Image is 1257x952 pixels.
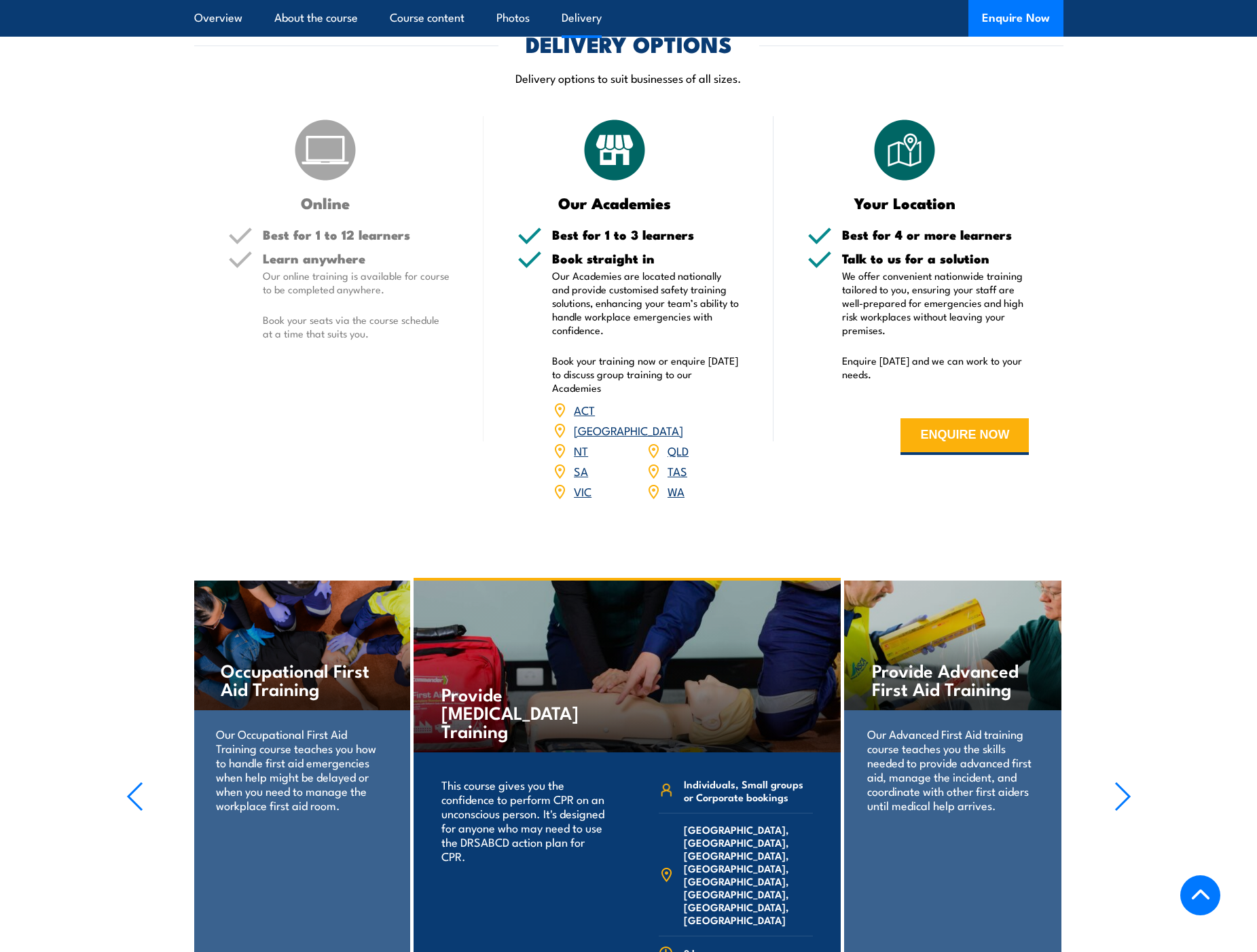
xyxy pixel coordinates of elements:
[684,823,813,926] span: [GEOGRAPHIC_DATA], [GEOGRAPHIC_DATA], [GEOGRAPHIC_DATA], [GEOGRAPHIC_DATA], [GEOGRAPHIC_DATA], [G...
[574,483,591,499] a: VIC
[441,777,609,863] p: This course gives you the confidence to perform CPR on an unconscious person. It's designed for a...
[807,195,1002,210] h3: Your Location
[263,252,450,265] h5: Learn anywhere
[574,422,683,438] a: [GEOGRAPHIC_DATA]
[684,777,813,803] span: Individuals, Small groups or Corporate bookings
[574,442,588,458] a: NT
[668,462,687,479] a: TAS
[668,442,689,458] a: QLD
[263,313,450,340] p: Book your seats via the course schedule at a time that suits you.
[842,269,1030,337] p: We offer convenient nationwide training tailored to you, ensuring your staff are well-prepared fo...
[441,684,601,739] h4: Provide [MEDICAL_DATA] Training
[263,228,450,241] h5: Best for 1 to 12 learners
[867,727,1038,812] p: Our Advanced First Aid training course teaches you the skills needed to provide advanced first ai...
[574,401,595,418] a: ACT
[552,269,740,337] p: Our Academies are located nationally and provide customised safety training solutions, enhancing ...
[194,70,1063,86] p: Delivery options to suit businesses of all sizes.
[872,661,1033,697] h4: Provide Advanced First Aid Training
[574,462,588,479] a: SA
[900,418,1029,455] button: ENQUIRE NOW
[552,228,740,241] h5: Best for 1 to 3 learners
[221,661,382,697] h4: Occupational First Aid Training
[552,354,740,395] p: Book your training now or enquire [DATE] to discuss group training to our Academies
[263,269,450,296] p: Our online training is available for course to be completed anywhere.
[842,228,1030,241] h5: Best for 4 or more learners
[216,727,386,812] p: Our Occupational First Aid Training course teaches you how to handle first aid emergencies when h...
[526,34,732,53] h2: DELIVERY OPTIONS
[668,483,685,499] a: WA
[552,252,740,265] h5: Book straight in
[517,195,712,210] h3: Our Academies
[842,354,1030,381] p: Enquire [DATE] and we can work to your needs.
[228,195,423,210] h3: Online
[842,252,1030,265] h5: Talk to us for a solution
